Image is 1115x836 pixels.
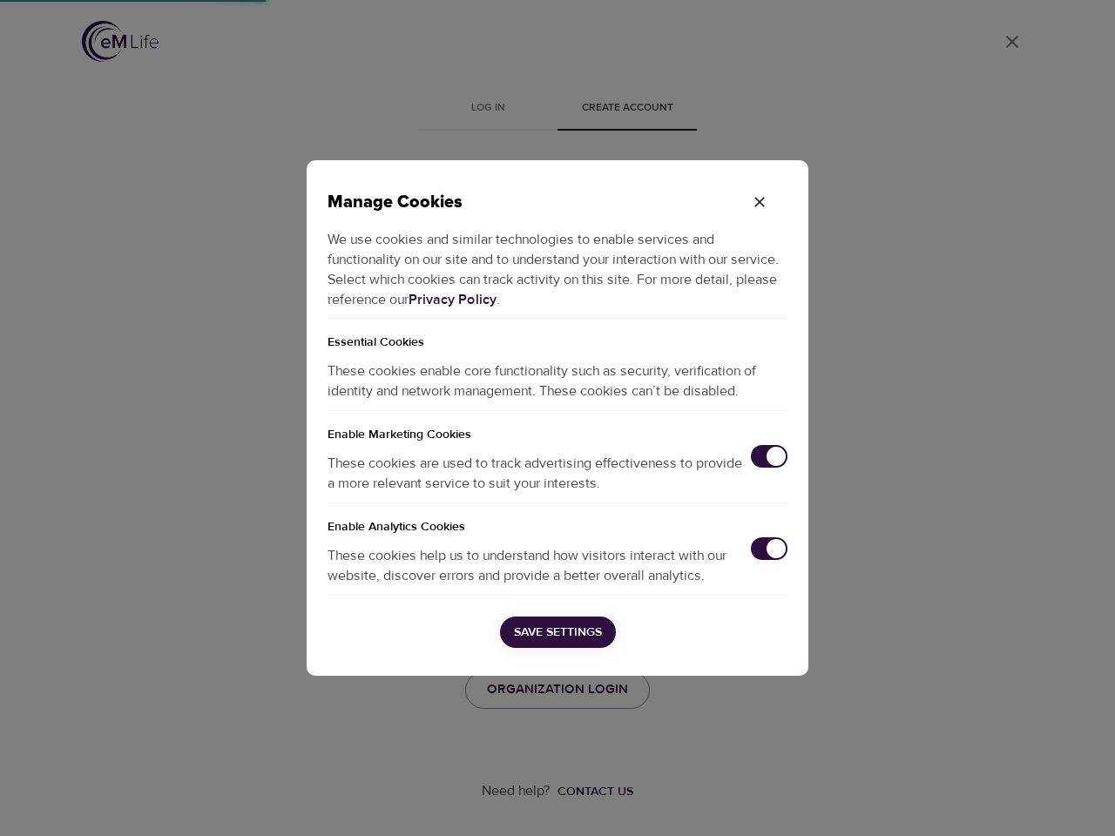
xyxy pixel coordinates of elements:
a: Privacy Policy [409,291,497,308]
p: We use cookies and similar technologies to enable services and functionality on our site and to u... [328,217,787,319]
h5: Enable Marketing Cookies [328,411,787,445]
p: These cookies enable core functionality such as security, verification of identity and network ma... [328,353,787,410]
button: Save Settings [500,617,616,649]
p: Essential Cookies [328,319,787,353]
span: Save Settings [514,622,602,644]
p: These cookies help us to understand how visitors interact with our website, discover errors and p... [328,546,751,586]
h5: Enable Analytics Cookies [328,503,787,537]
p: These cookies are used to track advertising effectiveness to provide a more relevant service to s... [328,454,751,494]
p: Manage Cookies [328,188,732,217]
